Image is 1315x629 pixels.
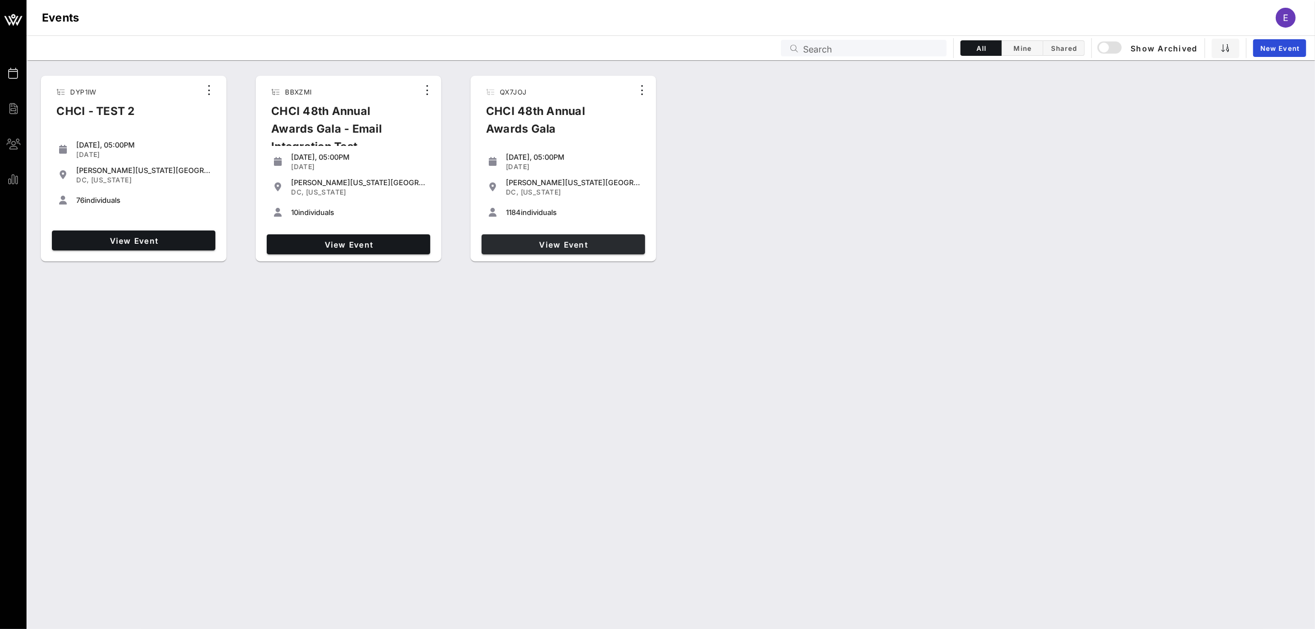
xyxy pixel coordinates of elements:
[506,208,521,217] span: 1184
[76,176,89,184] span: DC,
[291,178,426,187] div: [PERSON_NAME][US_STATE][GEOGRAPHIC_DATA]
[1276,8,1296,28] div: E
[506,208,641,217] div: individuals
[960,40,1002,56] button: All
[506,163,641,171] div: [DATE]
[262,102,418,164] div: CHCI 48th Annual Awards Gala - Email Integration Test
[486,240,641,249] span: View Event
[285,88,311,96] span: BBXZMI
[482,234,645,254] a: View Event
[506,153,641,161] div: [DATE], 05:00PM
[1002,40,1043,56] button: Mine
[1283,12,1288,23] span: E
[1050,44,1078,53] span: Shared
[477,102,633,146] div: CHCI 48th Annual Awards Gala
[47,102,144,129] div: CHCI - TEST 2
[76,196,85,205] span: 76
[1099,38,1198,58] button: Show Archived
[291,153,426,161] div: [DATE], 05:00PM
[76,196,211,205] div: individuals
[521,188,561,196] span: [US_STATE]
[70,88,96,96] span: DYP1IW
[267,234,430,254] a: View Event
[271,240,426,249] span: View Event
[1253,39,1306,57] a: New Event
[52,230,215,250] a: View Event
[291,188,304,196] span: DC,
[506,188,519,196] span: DC,
[76,166,211,175] div: [PERSON_NAME][US_STATE][GEOGRAPHIC_DATA]
[1099,41,1197,55] span: Show Archived
[76,150,211,159] div: [DATE]
[1260,44,1300,53] span: New Event
[42,9,80,27] h1: Events
[1008,44,1036,53] span: Mine
[291,208,298,217] span: 10
[56,236,211,245] span: View Event
[306,188,346,196] span: [US_STATE]
[91,176,131,184] span: [US_STATE]
[506,178,641,187] div: [PERSON_NAME][US_STATE][GEOGRAPHIC_DATA]
[1043,40,1085,56] button: Shared
[291,208,426,217] div: individuals
[76,140,211,149] div: [DATE], 05:00PM
[968,44,995,53] span: All
[500,88,526,96] span: QX7JOJ
[291,163,426,171] div: [DATE]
